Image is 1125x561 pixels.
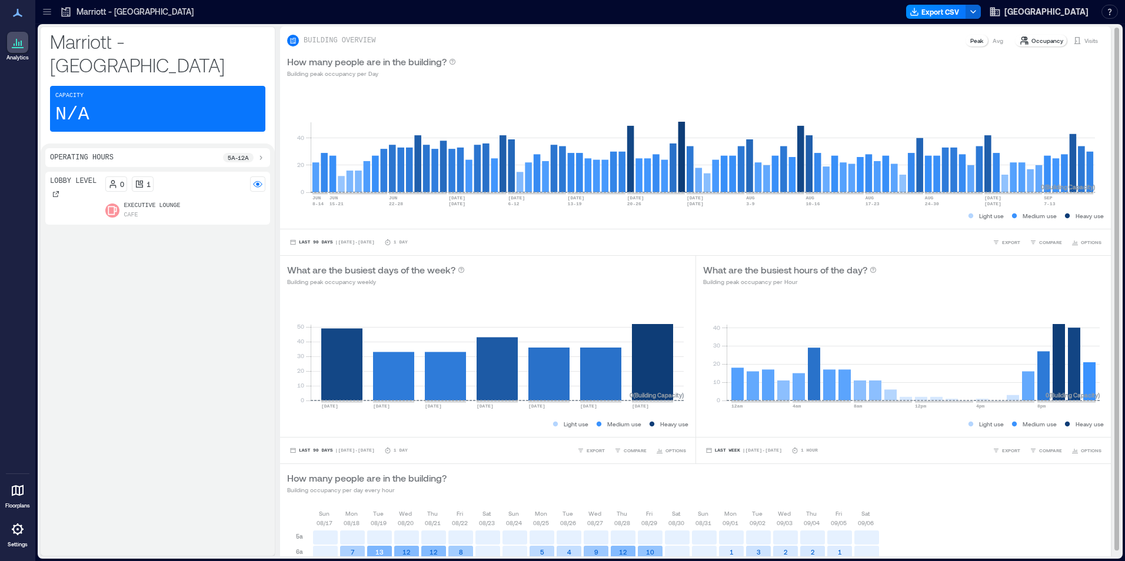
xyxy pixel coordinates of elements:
p: How many people are in the building? [287,55,447,69]
p: 1 Day [394,239,408,246]
p: Medium use [1023,419,1057,429]
p: 08/27 [587,518,603,527]
text: [DATE] [448,201,465,206]
span: COMPARE [1039,239,1062,246]
button: OPTIONS [1069,445,1104,456]
text: [DATE] [568,195,585,201]
p: Mon [724,509,737,518]
p: Fri [457,509,463,518]
text: AUG [806,195,814,201]
text: 8am [854,403,863,409]
text: JUN [329,195,338,201]
p: Floorplans [5,502,30,509]
p: Light use [979,211,1004,221]
p: How many people are in the building? [287,471,447,485]
p: Settings [8,541,28,548]
p: Mon [345,509,358,518]
p: Avg [993,36,1003,45]
p: Capacity [55,91,84,101]
button: Export CSV [906,5,966,19]
p: 09/06 [858,518,874,527]
p: Wed [778,509,791,518]
tspan: 30 [297,352,304,359]
p: Sun [508,509,519,518]
p: 08/23 [479,518,495,527]
p: Fri [646,509,653,518]
p: 09/03 [777,518,793,527]
text: [DATE] [508,195,525,201]
p: Occupancy [1031,36,1063,45]
button: COMPARE [1027,236,1064,248]
p: 08/28 [614,518,630,527]
text: 2 [811,548,815,556]
tspan: 10 [713,378,720,385]
p: 08/30 [668,518,684,527]
tspan: 0 [301,188,304,195]
button: COMPARE [1027,445,1064,456]
p: Executive Lounge [124,201,181,211]
span: OPTIONS [665,447,686,454]
button: Last Week |[DATE]-[DATE] [703,445,784,456]
text: 3-9 [746,201,755,206]
p: 09/02 [750,518,765,527]
p: Cafe [124,211,138,220]
tspan: 40 [713,323,720,330]
p: 08/22 [452,518,468,527]
p: 08/25 [533,518,549,527]
p: Thu [806,509,817,518]
p: 08/21 [425,518,441,527]
button: OPTIONS [1069,236,1104,248]
p: Tue [752,509,763,518]
p: Building peak occupancy weekly [287,277,465,286]
text: 12 [430,548,438,556]
p: Building occupancy per day every hour [287,485,447,495]
button: [GEOGRAPHIC_DATA] [986,2,1092,21]
text: [DATE] [984,201,1001,206]
text: 8-14 [312,201,324,206]
text: AUG [925,195,934,201]
text: [DATE] [580,403,597,409]
text: 1 [838,548,842,556]
p: 08/26 [560,518,576,527]
p: Wed [399,509,412,518]
p: Heavy use [1076,211,1104,221]
span: COMPARE [1039,447,1062,454]
text: [DATE] [687,201,704,206]
p: Sun [319,509,329,518]
p: 1 Hour [801,447,818,454]
button: EXPORT [575,445,607,456]
a: Analytics [3,28,32,65]
p: Lobby Level [50,176,96,186]
text: 2 [784,548,788,556]
text: 8pm [1037,403,1046,409]
text: SEP [1044,195,1053,201]
text: 20-26 [627,201,641,206]
p: Light use [979,419,1004,429]
p: Analytics [6,54,29,61]
tspan: 0 [716,396,720,403]
span: COMPARE [624,447,647,454]
text: 13 [375,548,384,556]
p: Sat [861,509,870,518]
text: 15-21 [329,201,344,206]
p: Wed [588,509,601,518]
tspan: 0 [301,396,304,403]
p: Peak [970,36,983,45]
p: Sat [482,509,491,518]
span: EXPORT [1002,239,1020,246]
text: JUN [389,195,398,201]
a: Settings [4,515,32,552]
tspan: 20 [297,161,304,168]
p: Mon [535,509,547,518]
tspan: 50 [297,323,304,330]
text: JUN [312,195,321,201]
p: 0 [120,179,124,189]
p: 08/18 [344,518,360,527]
span: EXPORT [1002,447,1020,454]
p: 08/29 [641,518,657,527]
text: [DATE] [425,403,442,409]
text: 12 [402,548,411,556]
text: 10-16 [806,201,820,206]
tspan: 10 [297,382,304,389]
text: 10 [646,548,654,556]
